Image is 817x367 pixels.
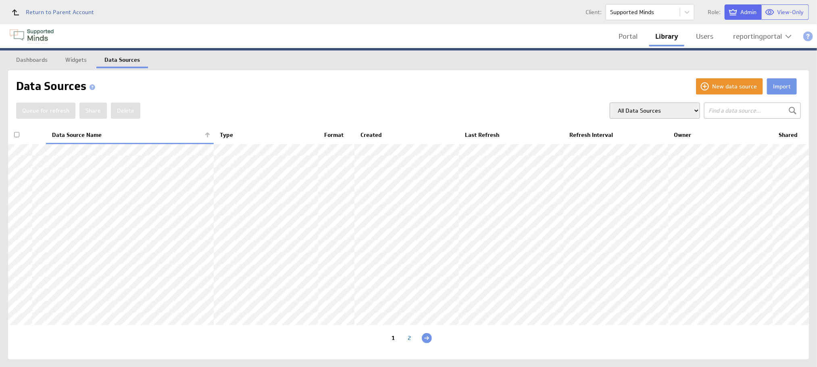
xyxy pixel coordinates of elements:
[6,3,94,21] a: Return to Parent Account
[16,103,75,119] button: Queue for refresh
[214,127,318,144] th: Type
[610,9,654,15] div: Supported Minds
[57,50,95,67] a: Widgets
[96,50,148,67] a: Data Sources
[318,127,354,144] th: Format
[586,9,602,15] span: Client:
[26,9,94,15] span: Return to Parent Account
[111,103,140,119] button: Delete
[8,50,56,67] a: Dashboards
[696,78,763,94] button: New data source
[79,103,107,119] button: Share
[386,335,402,343] div: 1
[402,335,418,343] div: 2
[613,28,644,45] a: Portal
[668,127,773,144] th: Owner
[773,127,809,144] th: Shared
[564,127,668,144] th: Refresh Interval
[690,28,719,45] a: Users
[777,8,804,16] span: View-Only
[8,27,56,46] img: Reporting Portal logo
[16,78,98,94] h1: Data Sources
[649,28,684,45] a: Library
[354,127,459,144] th: Created
[8,26,56,48] div: Go to my dashboards
[708,9,721,15] span: Role:
[733,33,782,40] div: reportingportal
[704,103,801,119] input: Find a data source...
[767,78,797,94] button: Import
[740,8,757,16] span: Admin
[459,127,563,144] th: Last Refresh
[762,4,809,20] button: View as View-Only
[725,4,762,20] button: View as Admin
[46,127,214,144] th: Data Source Name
